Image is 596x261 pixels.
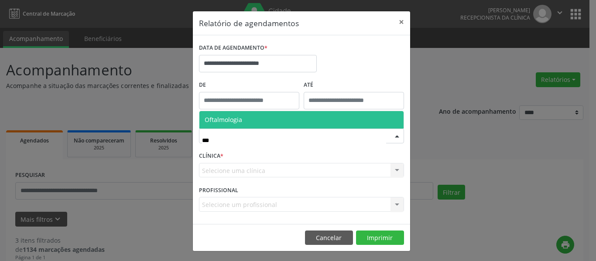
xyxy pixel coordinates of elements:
button: Imprimir [356,230,404,245]
label: De [199,78,299,92]
label: DATA DE AGENDAMENTO [199,41,267,55]
button: Close [393,11,410,33]
span: Oftalmologia [205,115,242,124]
label: ATÉ [304,78,404,92]
h5: Relatório de agendamentos [199,17,299,29]
label: CLÍNICA [199,149,223,163]
button: Cancelar [305,230,353,245]
label: PROFISSIONAL [199,183,238,197]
